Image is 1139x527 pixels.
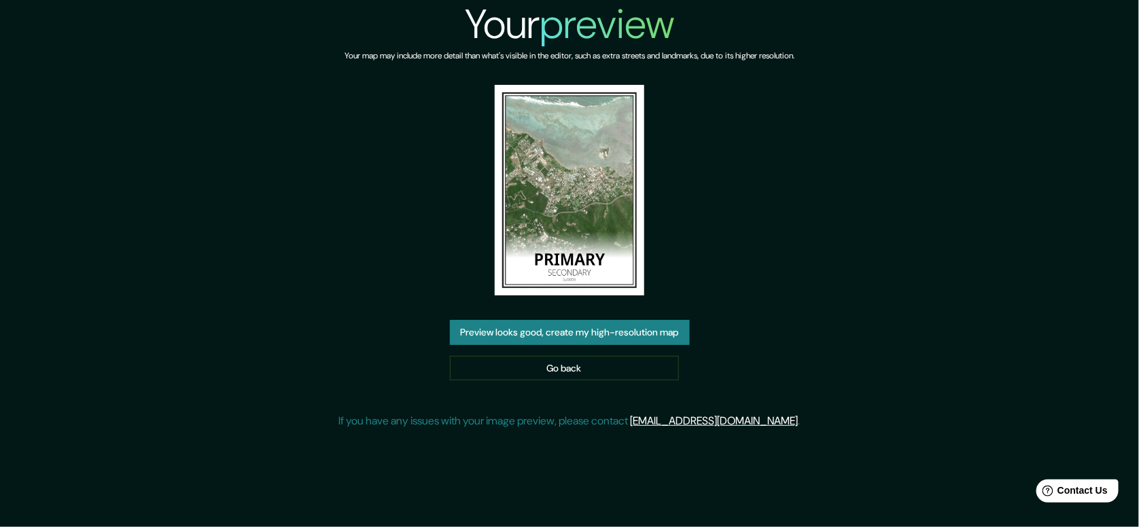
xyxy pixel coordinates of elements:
[345,49,794,63] h6: Your map may include more detail than what's visible in the editor, such as extra streets and lan...
[631,414,799,428] a: [EMAIL_ADDRESS][DOMAIN_NAME]
[450,356,679,381] a: Go back
[339,413,801,429] p: If you have any issues with your image preview, please contact .
[450,320,690,345] button: Preview looks good, create my high-resolution map
[495,85,644,295] img: created-map-preview
[1018,474,1124,512] iframe: Help widget launcher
